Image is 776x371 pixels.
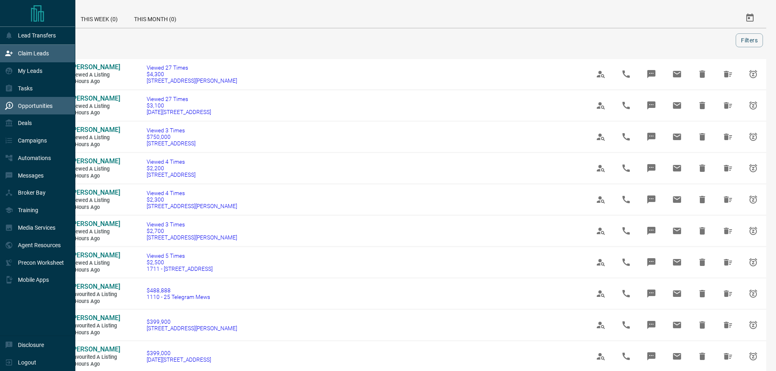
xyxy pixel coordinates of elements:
span: Hide [692,96,712,115]
a: Viewed 4 Times$2,300[STREET_ADDRESS][PERSON_NAME] [147,190,237,209]
span: [STREET_ADDRESS][PERSON_NAME] [147,203,237,209]
span: Viewed a Listing [71,260,120,267]
span: Call [616,221,636,241]
span: Message [642,158,661,178]
span: $2,300 [147,196,237,203]
span: Hide All from Emma Nickel [718,252,738,272]
button: Select Date Range [740,8,760,28]
span: View Profile [591,347,611,366]
a: [PERSON_NAME] [71,251,120,260]
span: Favourited a Listing [71,323,120,329]
span: Hide [692,284,712,303]
span: Favourited a Listing [71,354,120,361]
span: [PERSON_NAME] [71,94,120,102]
a: Viewed 3 Times$750,000[STREET_ADDRESS] [147,127,196,147]
a: [PERSON_NAME] [71,189,120,197]
span: $3,100 [147,102,211,109]
span: 3 hours ago [71,235,120,242]
span: Hide All from Moiz Asif [718,96,738,115]
span: View Profile [591,158,611,178]
span: [PERSON_NAME] [71,189,120,196]
span: [STREET_ADDRESS] [147,171,196,178]
span: Call [616,252,636,272]
span: Email [667,127,687,147]
span: Hide [692,221,712,241]
span: Snooze [743,64,763,84]
span: Viewed a Listing [71,228,120,235]
span: 3 hours ago [71,141,120,148]
span: [STREET_ADDRESS][PERSON_NAME] [147,77,237,84]
span: View Profile [591,127,611,147]
span: Viewed 3 Times [147,221,237,228]
span: Call [616,127,636,147]
a: [PERSON_NAME] [71,126,120,134]
span: View Profile [591,64,611,84]
span: 3 hours ago [71,298,120,305]
span: Viewed a Listing [71,103,120,110]
span: Message [642,190,661,209]
span: View Profile [591,221,611,241]
span: Hide All from Emma Nickel [718,221,738,241]
span: Message [642,127,661,147]
span: View Profile [591,252,611,272]
span: $488,888 [147,287,210,294]
span: Viewed a Listing [71,197,120,204]
span: View Profile [591,190,611,209]
span: Email [667,158,687,178]
span: Snooze [743,158,763,178]
span: Snooze [743,190,763,209]
span: [PERSON_NAME] [71,314,120,322]
span: Viewed a Listing [71,134,120,141]
span: 3 hours ago [71,267,120,274]
span: 3 hours ago [71,204,120,211]
span: Hide [692,127,712,147]
span: Favourited a Listing [71,291,120,298]
span: 3 hours ago [71,110,120,116]
span: $750,000 [147,134,196,140]
span: Message [642,64,661,84]
span: [PERSON_NAME] [71,220,120,228]
span: [PERSON_NAME] [71,345,120,353]
span: $2,700 [147,228,237,234]
span: 3 hours ago [71,173,120,180]
span: Viewed a Listing [71,72,120,79]
span: Snooze [743,284,763,303]
a: [PERSON_NAME] [71,157,120,166]
span: Viewed 4 Times [147,190,237,196]
span: Hide All from Trevor McKillop [718,347,738,366]
span: Hide [692,158,712,178]
span: Snooze [743,315,763,335]
a: $399,000[DATE][STREET_ADDRESS] [147,350,211,363]
span: 1110 - 25 Telegram Mews [147,294,210,300]
span: [DATE][STREET_ADDRESS] [147,356,211,363]
span: Snooze [743,96,763,115]
a: [PERSON_NAME] [71,345,120,354]
span: Message [642,221,661,241]
span: Viewed a Listing [71,166,120,173]
span: 2 hours ago [71,78,120,85]
span: $2,500 [147,259,213,266]
span: $2,200 [147,165,196,171]
span: Snooze [743,252,763,272]
span: Hide [692,64,712,84]
span: Call [616,96,636,115]
span: Hide All from Tara Ghazavi [718,64,738,84]
span: Message [642,96,661,115]
span: Email [667,315,687,335]
span: [PERSON_NAME] [71,157,120,165]
span: Hide [692,252,712,272]
span: $399,900 [147,318,237,325]
span: 4 hours ago [71,361,120,368]
a: [PERSON_NAME] [71,94,120,103]
span: [DATE][STREET_ADDRESS] [147,109,211,115]
a: [PERSON_NAME] [71,63,120,72]
a: [PERSON_NAME] [71,314,120,323]
span: Hide All from Elliot Chiu [718,127,738,147]
span: Viewed 3 Times [147,127,196,134]
a: Viewed 3 Times$2,700[STREET_ADDRESS][PERSON_NAME] [147,221,237,241]
span: Call [616,64,636,84]
span: Message [642,347,661,366]
span: Message [642,315,661,335]
span: Email [667,284,687,303]
span: View Profile [591,315,611,335]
